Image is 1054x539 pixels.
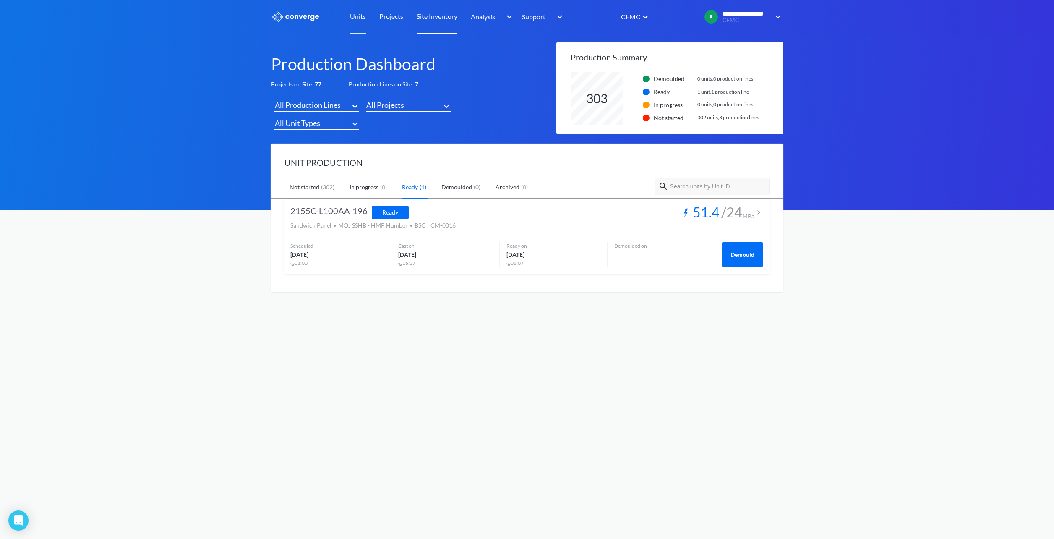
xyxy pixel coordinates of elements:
div: All Projects [366,99,404,111]
input: Search units by Unit ID [669,183,766,190]
div: Open Intercom Messenger [8,510,29,531]
td: Not started [653,112,696,124]
div: @ 01:00 [290,259,391,267]
div: • [410,221,413,230]
div: @ 16:37 [398,259,499,267]
div: / 24 [721,206,742,219]
td: In progress [653,99,696,111]
div: [DATE] [290,250,391,259]
div: ( 0 ) [378,183,389,192]
div: • [333,221,337,230]
div: Sandwich Panel [290,221,331,230]
td: Ready [653,86,696,98]
td: 0 units , 0 production lines [697,73,782,85]
span: Analysis [471,11,495,22]
img: logo_ewhite.svg [271,11,320,22]
img: arrow-thin.svg [754,208,763,217]
div: MOJ SSHB - HMP Humber [338,221,408,230]
div: All Unit Types [275,117,320,129]
h2: Production Summary [571,42,783,72]
div: Ready on [506,242,607,250]
a: In progress [350,177,389,199]
img: downArrow.svg [501,12,514,22]
div: Cast on [398,242,499,250]
div: [DATE] [398,250,499,259]
div: -- [614,242,715,267]
h1: Production Dashboard [271,53,556,75]
a: Not started [290,177,336,199]
div: CM-0016 [430,221,456,230]
img: strength_blue.svg [679,206,693,219]
td: 0 units , 0 production lines [697,99,782,111]
button: Demould [722,242,763,267]
h2: 2155C-L100AA-196 [290,206,368,219]
h2: UNIT PRODUCTION [284,157,770,167]
a: Ready [402,177,428,199]
span: Support [522,11,545,22]
div: Projects on Site: [271,80,335,89]
div: Production Lines on Site: [335,80,418,89]
b: 77 [315,81,321,88]
img: downArrow.svg [551,12,565,22]
div: | [427,221,429,230]
div: ( 1 ) [418,183,428,192]
div: [DATE] [506,250,607,259]
td: 1 unit , 1 production line [697,86,782,98]
img: downArrow.svg [770,12,783,22]
div: CEMC [620,11,640,22]
div: MPa [742,213,754,219]
div: 303 [571,89,623,108]
div: All Production Lines [275,99,341,111]
div: ( 302 ) [319,183,336,192]
a: Demoulded [441,177,482,199]
div: @ 08:07 [506,259,607,267]
a: Archived [496,177,530,199]
b: 7 [415,81,418,88]
td: Demoulded [653,73,696,85]
div: Scheduled [290,242,391,250]
div: ( 0 ) [472,183,482,192]
div: Demoulded on [614,242,715,250]
div: ( 0 ) [519,183,530,192]
span: CEMC [723,17,770,24]
td: 302 units , 3 production lines [697,112,782,124]
div: 51.4 [693,206,720,219]
div: Ready [372,206,409,219]
div: BSC [415,221,425,230]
